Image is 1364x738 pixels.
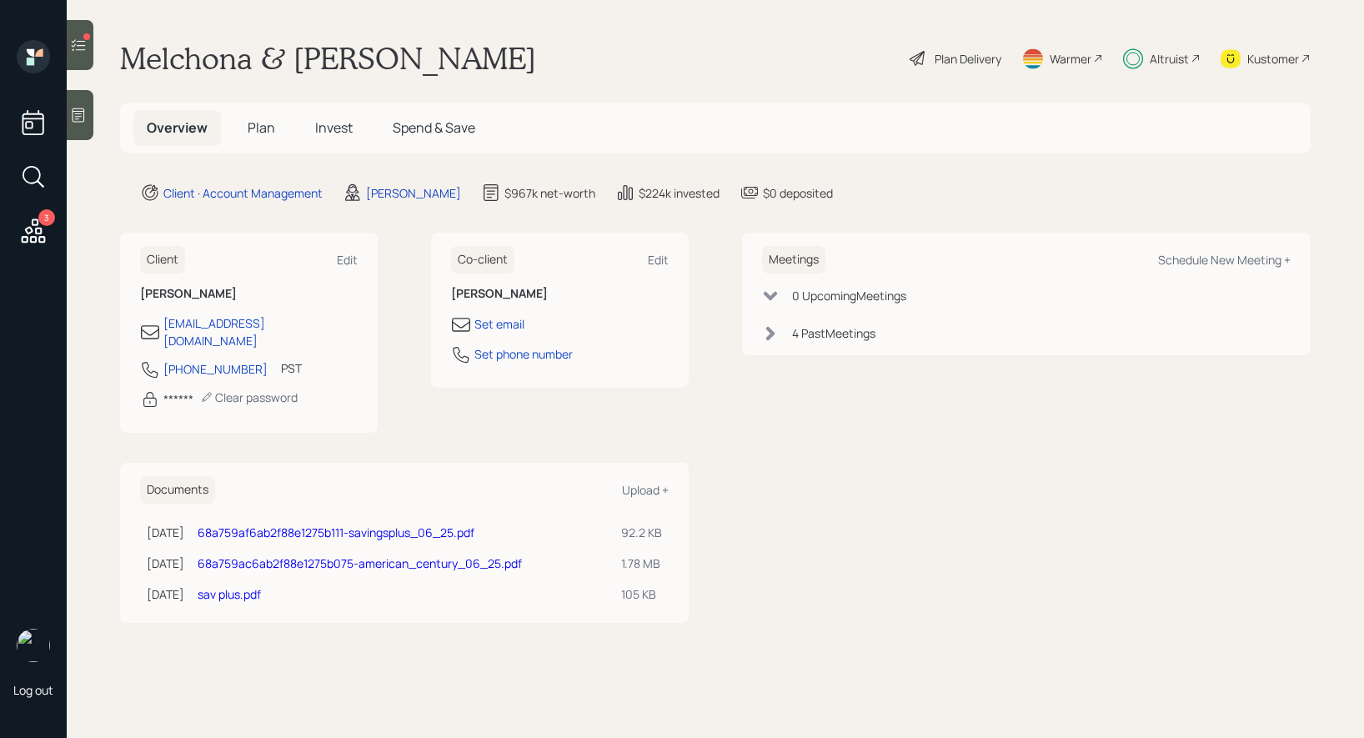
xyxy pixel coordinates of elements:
[763,184,833,202] div: $0 deposited
[1158,252,1291,268] div: Schedule New Meeting +
[474,315,524,333] div: Set email
[163,360,268,378] div: [PHONE_NUMBER]
[38,209,55,226] div: 3
[198,555,522,571] a: 68a759ac6ab2f88e1275b075-american_century_06_25.pdf
[1150,50,1189,68] div: Altruist
[621,555,662,572] div: 1.78 MB
[474,345,573,363] div: Set phone number
[648,252,669,268] div: Edit
[792,324,875,342] div: 4 Past Meeting s
[120,40,536,77] h1: Melchona & [PERSON_NAME]
[504,184,595,202] div: $967k net-worth
[393,118,475,137] span: Spend & Save
[621,585,662,603] div: 105 KB
[147,555,184,572] div: [DATE]
[163,184,323,202] div: Client · Account Management
[935,50,1001,68] div: Plan Delivery
[1247,50,1299,68] div: Kustomer
[451,246,514,274] h6: Co-client
[1050,50,1091,68] div: Warmer
[140,246,185,274] h6: Client
[198,525,474,540] a: 68a759af6ab2f88e1275b111-savingsplus_06_25.pdf
[337,252,358,268] div: Edit
[140,476,215,504] h6: Documents
[163,314,358,349] div: [EMAIL_ADDRESS][DOMAIN_NAME]
[281,359,302,377] div: PST
[147,524,184,541] div: [DATE]
[198,586,261,602] a: sav plus.pdf
[792,287,906,304] div: 0 Upcoming Meeting s
[451,287,669,301] h6: [PERSON_NAME]
[622,482,669,498] div: Upload +
[762,246,825,274] h6: Meetings
[140,287,358,301] h6: [PERSON_NAME]
[639,184,720,202] div: $224k invested
[13,682,53,698] div: Log out
[366,184,461,202] div: [PERSON_NAME]
[200,389,298,405] div: Clear password
[621,524,662,541] div: 92.2 KB
[17,629,50,662] img: treva-nostdahl-headshot.png
[248,118,275,137] span: Plan
[147,585,184,603] div: [DATE]
[315,118,353,137] span: Invest
[147,118,208,137] span: Overview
